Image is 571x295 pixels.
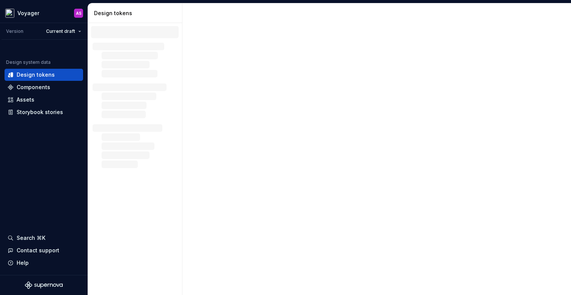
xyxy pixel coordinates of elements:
button: Current draft [43,26,85,37]
img: e5527c48-e7d1-4d25-8110-9641689f5e10.png [5,9,14,18]
button: VoyagerAS [2,5,86,21]
div: Search ⌘K [17,234,45,242]
div: Assets [17,96,34,103]
div: Components [17,83,50,91]
div: Contact support [17,247,59,254]
div: Storybook stories [17,108,63,116]
a: Design tokens [5,69,83,81]
button: Help [5,257,83,269]
a: Storybook stories [5,106,83,118]
div: Design tokens [94,9,179,17]
button: Search ⌘K [5,232,83,244]
svg: Supernova Logo [25,281,63,289]
div: Help [17,259,29,267]
a: Components [5,81,83,93]
button: Contact support [5,244,83,256]
span: Current draft [46,28,75,34]
div: Version [6,28,23,34]
div: Voyager [17,9,39,17]
a: Assets [5,94,83,106]
div: Design tokens [17,71,55,79]
div: AS [76,10,82,16]
div: Design system data [6,59,51,65]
